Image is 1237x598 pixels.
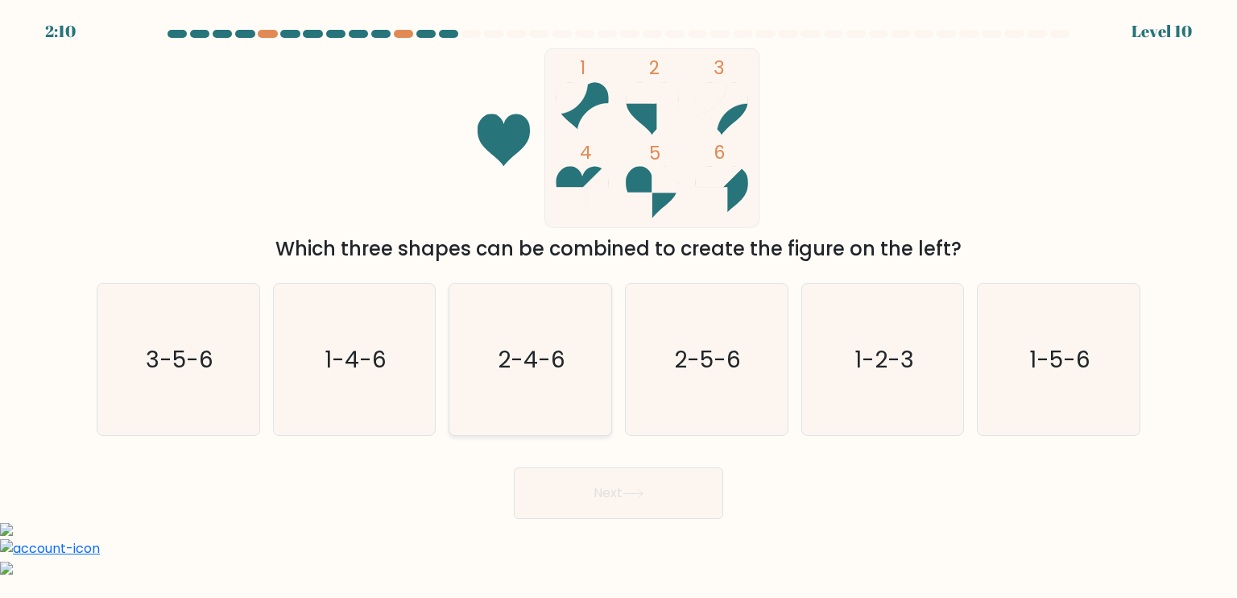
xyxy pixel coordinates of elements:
[580,139,592,165] tspan: 4
[499,343,566,375] text: 2-4-6
[106,235,1131,264] div: Which three shapes can be combined to create the figure on the left?
[45,19,76,44] div: 2:10
[1029,343,1090,375] text: 1-5-6
[649,55,660,81] tspan: 2
[649,140,660,166] tspan: 5
[514,467,723,519] button: Next
[714,139,726,165] tspan: 6
[580,55,585,81] tspan: 1
[675,343,742,375] text: 2-5-6
[325,343,387,375] text: 1-4-6
[714,55,725,81] tspan: 3
[146,343,213,375] text: 3-5-6
[1132,19,1192,44] div: Level 10
[854,343,914,375] text: 1-2-3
